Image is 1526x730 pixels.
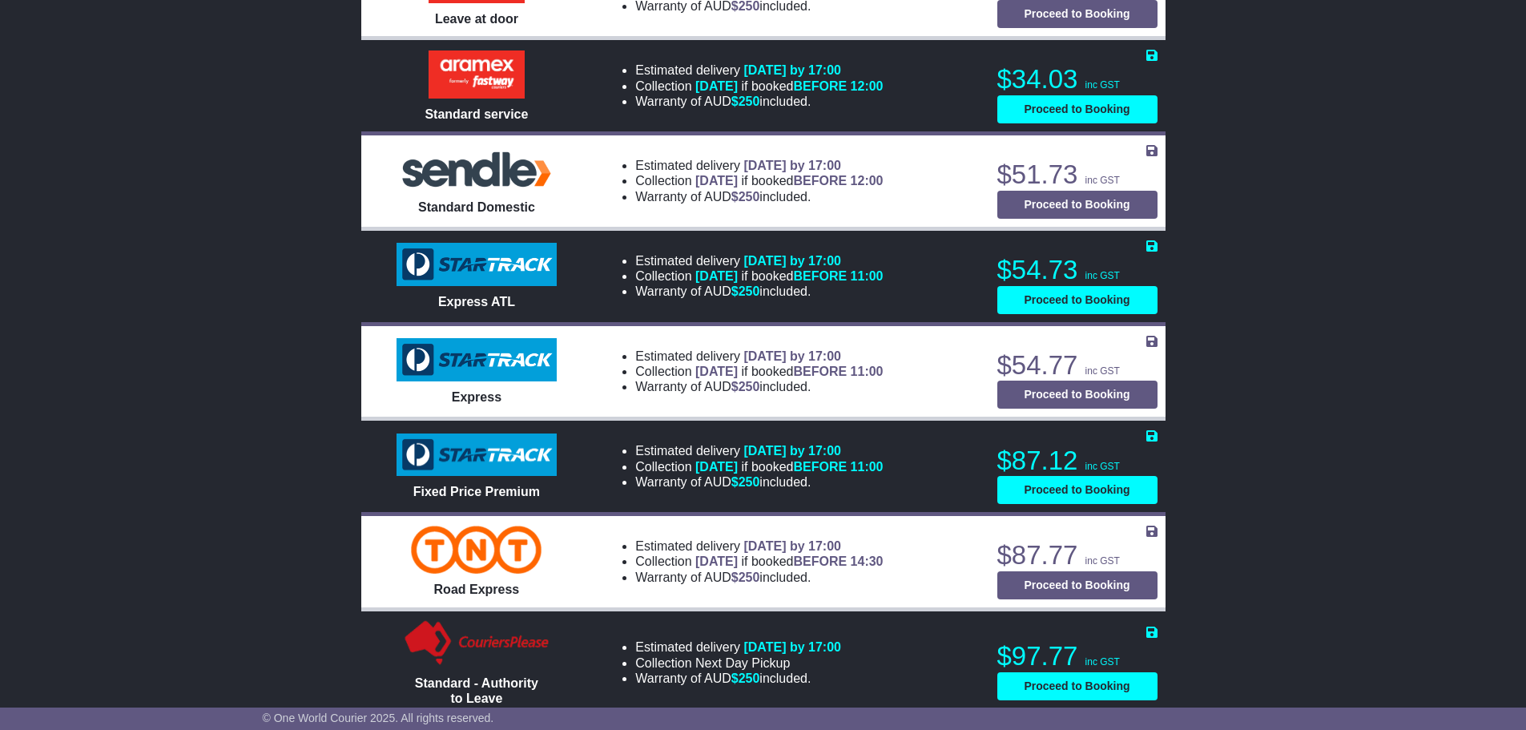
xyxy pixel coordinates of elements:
span: [DATE] [695,555,738,568]
span: [DATE] by 17:00 [743,63,841,77]
li: Warranty of AUD included. [635,570,883,585]
span: $ [731,380,760,393]
span: if booked [695,460,883,474]
span: inc GST [1085,656,1120,667]
li: Collection [635,554,883,569]
span: $ [731,190,760,204]
li: Estimated delivery [635,253,883,268]
li: Collection [635,364,883,379]
span: [DATE] by 17:00 [743,539,841,553]
span: 14:30 [851,555,884,568]
li: Collection [635,79,883,94]
span: [DATE] by 17:00 [743,444,841,458]
span: Fixed Price Premium [413,485,540,498]
span: BEFORE [793,79,847,93]
span: 250 [739,571,760,584]
span: inc GST [1085,461,1120,472]
span: inc GST [1085,270,1120,281]
li: Estimated delivery [635,63,883,78]
li: Collection [635,655,841,671]
span: $ [731,475,760,489]
p: $97.77 [997,640,1158,672]
span: [DATE] by 17:00 [743,349,841,363]
span: Standard Domestic [418,200,535,214]
span: © One World Courier 2025. All rights reserved. [263,712,494,724]
span: inc GST [1085,79,1120,91]
span: $ [731,95,760,108]
span: [DATE] [695,365,738,378]
p: $87.77 [997,539,1158,571]
span: BEFORE [793,365,847,378]
span: BEFORE [793,174,847,188]
span: 250 [739,190,760,204]
img: StarTrack: Fixed Price Premium [397,434,557,477]
li: Estimated delivery [635,639,841,655]
span: [DATE] [695,79,738,93]
span: 250 [739,284,760,298]
span: if booked [695,269,883,283]
li: Estimated delivery [635,158,883,173]
span: 250 [739,672,760,685]
span: 11:00 [851,269,884,283]
li: Warranty of AUD included. [635,284,883,299]
span: if booked [695,365,883,378]
img: TNT Domestic: Road Express [411,526,542,574]
span: [DATE] [695,174,738,188]
span: Road Express [434,583,520,596]
button: Proceed to Booking [997,476,1158,504]
span: inc GST [1085,175,1120,186]
span: if booked [695,174,883,188]
li: Estimated delivery [635,538,883,554]
p: $51.73 [997,159,1158,191]
span: Express ATL [438,295,515,309]
li: Warranty of AUD included. [635,379,883,394]
span: 250 [739,475,760,489]
img: Aramex: Standard service [429,50,525,99]
span: 11:00 [851,365,884,378]
button: Proceed to Booking [997,191,1158,219]
span: [DATE] [695,269,738,283]
button: Proceed to Booking [997,672,1158,700]
span: [DATE] by 17:00 [743,254,841,268]
img: Couriers Please: Standard - Authority to Leave [401,619,553,667]
span: inc GST [1085,365,1120,377]
span: Next Day Pickup [695,656,790,670]
span: $ [731,284,760,298]
span: 12:00 [851,79,884,93]
li: Collection [635,268,883,284]
span: BEFORE [793,269,847,283]
li: Warranty of AUD included. [635,474,883,490]
li: Warranty of AUD included. [635,94,883,109]
span: 12:00 [851,174,884,188]
p: $34.03 [997,63,1158,95]
li: Estimated delivery [635,443,883,458]
button: Proceed to Booking [997,95,1158,123]
li: Warranty of AUD included. [635,189,883,204]
span: Leave at door [435,12,518,26]
span: 11:00 [851,460,884,474]
li: Warranty of AUD included. [635,671,841,686]
button: Proceed to Booking [997,286,1158,314]
button: Proceed to Booking [997,571,1158,599]
span: if booked [695,555,883,568]
span: 250 [739,95,760,108]
p: $54.77 [997,349,1158,381]
span: $ [731,571,760,584]
span: inc GST [1085,555,1120,567]
p: $87.12 [997,445,1158,477]
img: StarTrack: Express ATL [397,243,557,286]
p: $54.73 [997,254,1158,286]
span: BEFORE [793,555,847,568]
span: [DATE] by 17:00 [743,159,841,172]
span: 250 [739,380,760,393]
span: $ [731,672,760,685]
li: Collection [635,459,883,474]
button: Proceed to Booking [997,381,1158,409]
img: StarTrack: Express [397,338,557,381]
span: Express [452,390,501,404]
li: Collection [635,173,883,188]
img: Sendle: Standard Domestic [397,147,557,192]
span: [DATE] [695,460,738,474]
li: Estimated delivery [635,349,883,364]
span: Standard - Authority to Leave [415,676,538,705]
